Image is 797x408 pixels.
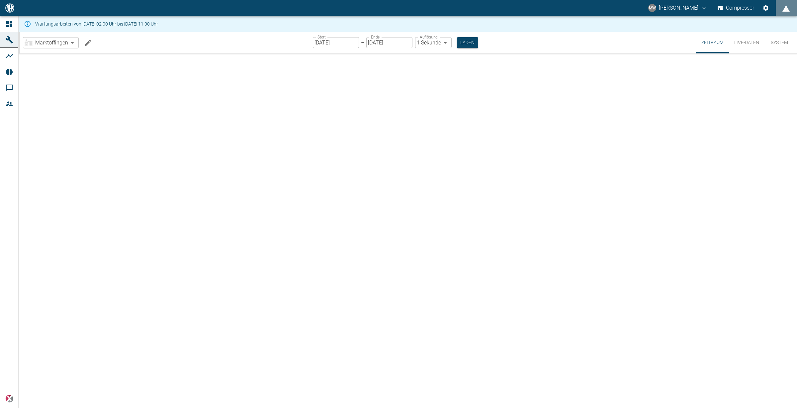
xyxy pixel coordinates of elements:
[648,4,656,12] div: MW
[366,37,412,48] input: DD.MM.YYYY
[313,37,359,48] input: DD.MM.YYYY
[317,34,326,40] label: Start
[35,18,158,30] div: Wartungsarbeiten von [DATE] 02:00 Uhr bis [DATE] 11:00 Uhr
[5,3,15,12] img: logo
[760,2,772,14] button: Einstellungen
[716,2,756,14] button: Compressor
[457,37,478,48] button: Laden
[5,395,13,403] img: Xplore Logo
[81,36,95,49] button: Machine bearbeiten
[35,39,68,46] span: Marktoffingen
[25,39,68,47] a: Marktoffingen
[371,34,380,40] label: Ende
[764,32,794,53] button: System
[647,2,708,14] button: markus.wilshusen@arcanum-energy.de
[361,39,364,46] p: –
[415,37,452,48] div: 1 Sekunde
[729,32,764,53] button: Live-Daten
[420,34,438,40] label: Auflösung
[696,32,729,53] button: Zeitraum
